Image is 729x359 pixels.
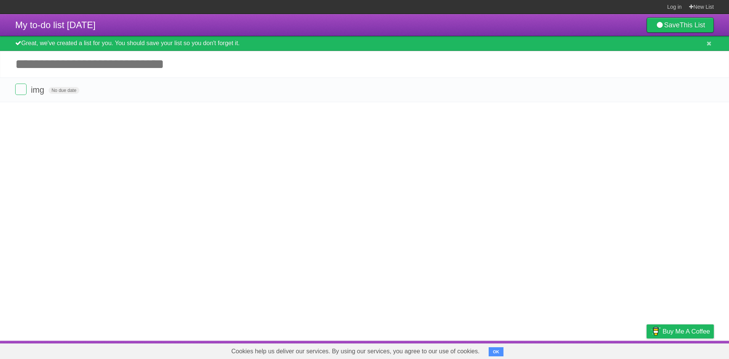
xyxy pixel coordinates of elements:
span: Buy me a coffee [663,325,710,338]
img: Buy me a coffee [650,325,661,338]
a: Developers [571,343,601,357]
span: My to-do list [DATE] [15,20,96,30]
span: img [31,85,46,95]
b: This List [680,21,705,29]
a: Privacy [637,343,656,357]
label: Done [15,84,27,95]
a: Buy me a coffee [647,324,714,338]
a: SaveThis List [647,17,714,33]
a: Suggest a feature [666,343,714,357]
a: About [546,343,562,357]
span: No due date [49,87,79,94]
span: Cookies help us deliver our services. By using our services, you agree to our use of cookies. [224,344,487,359]
button: OK [489,347,503,356]
a: Terms [611,343,628,357]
